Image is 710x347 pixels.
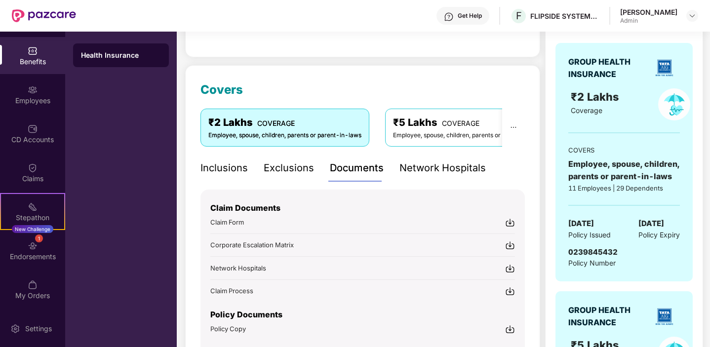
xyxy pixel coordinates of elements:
img: svg+xml;base64,PHN2ZyBpZD0iU2V0dGluZy0yMHgyMCIgeG1sbnM9Imh0dHA6Ly93d3cudzMub3JnLzIwMDAvc3ZnIiB3aW... [10,324,20,334]
span: ellipsis [510,124,517,131]
span: Network Hospitals [210,264,266,272]
div: Employee, spouse, children, parents or parent-in-laws [208,131,361,140]
div: COVERS [568,145,680,155]
div: ₹2 Lakhs [208,115,361,130]
span: COVERAGE [442,119,479,127]
img: svg+xml;base64,PHN2ZyBpZD0iRW1wbG95ZWVzIiB4bWxucz0iaHR0cDovL3d3dy53My5vcmcvMjAwMC9zdmciIHdpZHRoPS... [28,85,38,95]
span: [DATE] [568,218,594,230]
img: svg+xml;base64,PHN2ZyBpZD0iRHJvcGRvd24tMzJ4MzIiIHhtbG5zPSJodHRwOi8vd3d3LnczLm9yZy8yMDAwL3N2ZyIgd2... [688,12,696,20]
img: svg+xml;base64,PHN2ZyBpZD0iRG93bmxvYWQtMjR4MjQiIHhtbG5zPSJodHRwOi8vd3d3LnczLm9yZy8yMDAwL3N2ZyIgd2... [505,324,515,334]
div: ₹5 Lakhs [393,115,546,130]
div: Stepathon [1,213,64,223]
span: Policy Number [568,259,616,267]
div: Documents [330,160,384,176]
img: svg+xml;base64,PHN2ZyBpZD0iQmVuZWZpdHMiIHhtbG5zPSJodHRwOi8vd3d3LnczLm9yZy8yMDAwL3N2ZyIgd2lkdGg9Ij... [28,46,38,56]
span: Claim Process [210,287,253,295]
span: Coverage [571,106,602,115]
div: Employee, spouse, children, parents or parent-in-laws [568,158,680,183]
img: svg+xml;base64,PHN2ZyBpZD0iRG93bmxvYWQtMjR4MjQiIHhtbG5zPSJodHRwOi8vd3d3LnczLm9yZy8yMDAwL3N2ZyIgd2... [505,264,515,273]
div: Settings [22,324,55,334]
img: svg+xml;base64,PHN2ZyBpZD0iQ0RfQWNjb3VudHMiIGRhdGEtbmFtZT0iQ0QgQWNjb3VudHMiIHhtbG5zPSJodHRwOi8vd3... [28,124,38,134]
img: svg+xml;base64,PHN2ZyBpZD0iSGVscC0zMngzMiIgeG1sbnM9Imh0dHA6Ly93d3cudzMub3JnLzIwMDAvc3ZnIiB3aWR0aD... [444,12,454,22]
span: [DATE] [638,218,664,230]
div: GROUP HEALTH INSURANCE [568,304,648,329]
span: ₹2 Lakhs [571,90,622,103]
div: Exclusions [264,160,314,176]
span: F [516,10,522,22]
span: Corporate Escalation Matrix [210,241,294,249]
img: New Pazcare Logo [12,9,76,22]
span: Covers [200,82,243,97]
span: 0239845432 [568,247,618,257]
img: svg+xml;base64,PHN2ZyBpZD0iRW5kb3JzZW1lbnRzIiB4bWxucz0iaHR0cDovL3d3dy53My5vcmcvMjAwMC9zdmciIHdpZH... [28,241,38,251]
img: insurerLogo [652,55,677,80]
div: New Challenge [12,225,53,233]
div: Health Insurance [81,50,161,60]
img: svg+xml;base64,PHN2ZyBpZD0iRG93bmxvYWQtMjR4MjQiIHhtbG5zPSJodHRwOi8vd3d3LnczLm9yZy8yMDAwL3N2ZyIgd2... [505,240,515,250]
div: [PERSON_NAME] [620,7,677,17]
img: policyIcon [658,88,690,120]
span: Claim Form [210,218,244,226]
div: 1 [35,234,43,242]
span: COVERAGE [257,119,295,127]
img: svg+xml;base64,PHN2ZyB4bWxucz0iaHR0cDovL3d3dy53My5vcmcvMjAwMC9zdmciIHdpZHRoPSIyMSIgaGVpZ2h0PSIyMC... [28,202,38,212]
div: 11 Employees | 29 Dependents [568,183,680,193]
div: Employee, spouse, children, parents or parent-in-laws [393,131,546,140]
span: Policy Copy [210,325,246,333]
p: Policy Documents [210,308,515,321]
img: svg+xml;base64,PHN2ZyBpZD0iRG93bmxvYWQtMjR4MjQiIHhtbG5zPSJodHRwOi8vd3d3LnczLm9yZy8yMDAwL3N2ZyIgd2... [505,218,515,228]
img: svg+xml;base64,PHN2ZyBpZD0iRG93bmxvYWQtMjR4MjQiIHhtbG5zPSJodHRwOi8vd3d3LnczLm9yZy8yMDAwL3N2ZyIgd2... [505,286,515,296]
div: Admin [620,17,677,25]
span: Policy Issued [568,230,611,240]
button: ellipsis [502,109,525,146]
span: Policy Expiry [638,230,680,240]
div: Network Hospitals [399,160,486,176]
img: insurerLogo [652,304,677,329]
div: Inclusions [200,160,248,176]
img: svg+xml;base64,PHN2ZyBpZD0iTXlfT3JkZXJzIiBkYXRhLW5hbWU9Ik15IE9yZGVycyIgeG1sbnM9Imh0dHA6Ly93d3cudz... [28,280,38,290]
img: svg+xml;base64,PHN2ZyBpZD0iQ2xhaW0iIHhtbG5zPSJodHRwOi8vd3d3LnczLm9yZy8yMDAwL3N2ZyIgd2lkdGg9IjIwIi... [28,163,38,173]
div: FLIPSIDE SYSTEMS & CONSULTANCY PRIVATE LIMITED [530,11,599,21]
div: Get Help [458,12,482,20]
p: Claim Documents [210,202,515,214]
div: GROUP HEALTH INSURANCE [568,56,648,80]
